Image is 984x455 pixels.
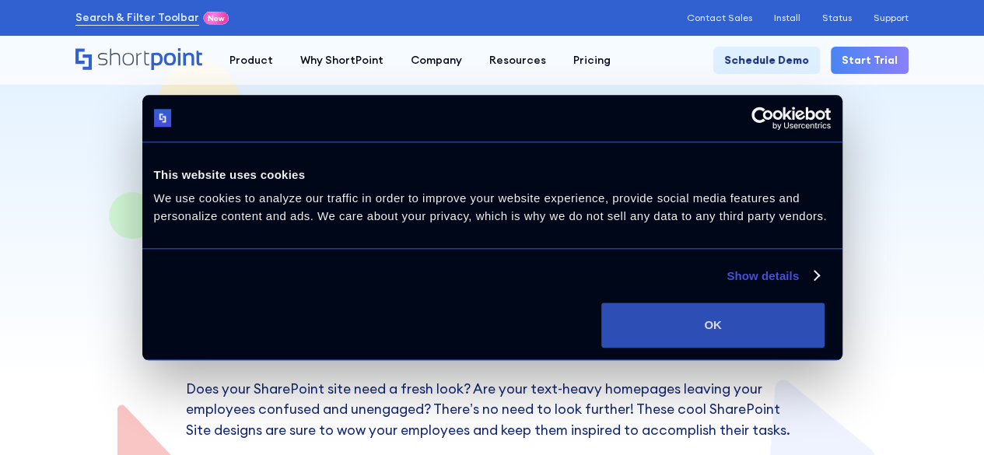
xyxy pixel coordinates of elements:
[154,110,172,128] img: logo
[687,12,752,23] a: Contact Sales
[489,52,546,68] div: Resources
[822,12,852,23] a: Status
[695,107,831,130] a: Usercentrics Cookiebot - opens in a new window
[475,47,559,74] a: Resources
[186,379,799,440] p: Does your SharePoint site need a fresh look? Are your text-heavy homepages leaving your employees...
[906,380,984,455] iframe: Chat Widget
[713,47,820,74] a: Schedule Demo
[75,9,199,26] a: Search & Filter Toolbar
[411,52,462,68] div: Company
[154,191,827,222] span: We use cookies to analyze our traffic in order to improve your website experience, provide social...
[75,48,202,72] a: Home
[727,267,818,285] a: Show details
[874,12,909,23] a: Support
[601,303,825,348] button: OK
[397,47,475,74] a: Company
[300,52,383,68] div: Why ShortPoint
[229,52,273,68] div: Product
[286,47,397,74] a: Why ShortPoint
[559,47,624,74] a: Pricing
[774,12,800,23] a: Install
[215,47,286,74] a: Product
[573,52,611,68] div: Pricing
[154,166,831,184] div: This website uses cookies
[831,47,909,74] a: Start Trial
